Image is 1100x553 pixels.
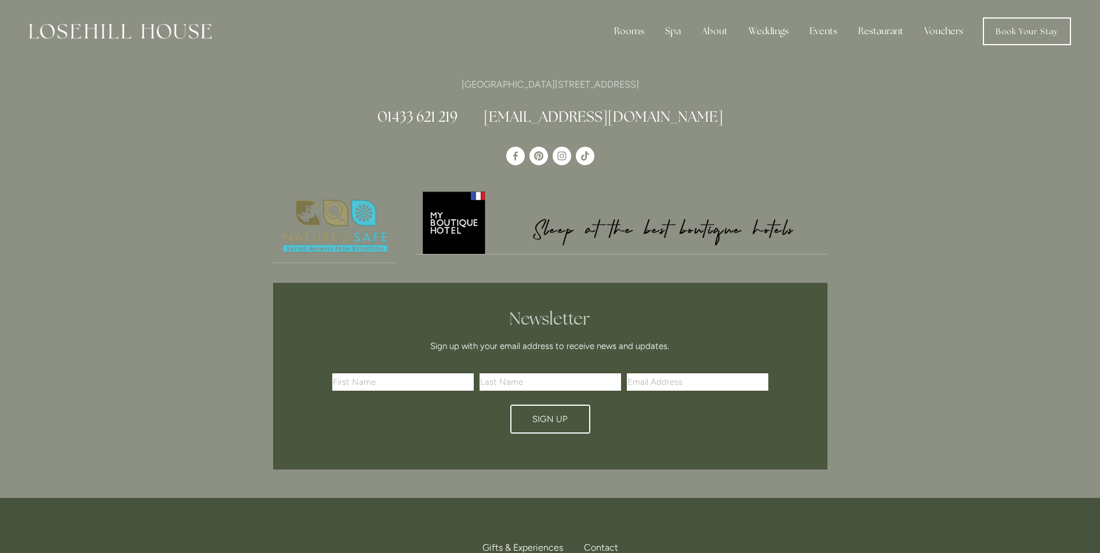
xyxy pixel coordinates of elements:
span: Sign Up [532,414,568,424]
div: Spa [656,20,690,43]
div: About [692,20,737,43]
h2: Newsletter [336,308,764,329]
a: Instagram [553,147,571,165]
a: [EMAIL_ADDRESS][DOMAIN_NAME] [484,107,723,126]
img: Losehill House [29,24,212,39]
div: Weddings [739,20,798,43]
a: Book Your Stay [983,17,1071,45]
a: My Boutique Hotel - Logo [416,190,827,254]
img: My Boutique Hotel - Logo [416,190,827,254]
a: Vouchers [915,20,972,43]
button: Sign Up [510,405,590,434]
a: 01433 621 219 [377,107,458,126]
a: Pinterest [529,147,548,165]
input: Email Address [627,373,768,391]
p: Sign up with your email address to receive news and updates. [336,339,764,353]
input: Last Name [480,373,621,391]
input: First Name [332,373,474,391]
a: TikTok [576,147,594,165]
div: Restaurant [849,20,913,43]
p: [GEOGRAPHIC_DATA][STREET_ADDRESS] [273,77,827,92]
div: Rooms [605,20,654,43]
a: Losehill House Hotel & Spa [506,147,525,165]
span: Gifts & Experiences [482,542,563,553]
img: Nature's Safe - Logo [273,190,397,263]
div: Events [800,20,847,43]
